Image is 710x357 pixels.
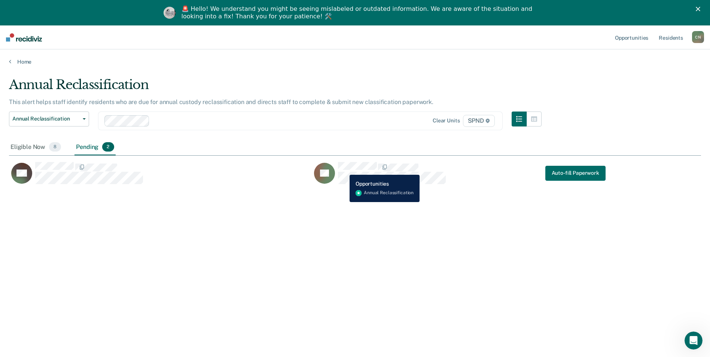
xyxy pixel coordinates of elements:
div: Eligible Now8 [9,139,63,156]
img: Profile image for Kim [164,7,176,19]
div: CaseloadOpportunityCell-00556173 [9,162,312,192]
button: Annual Reclassification [9,112,89,126]
span: 2 [102,142,114,152]
div: C N [692,31,704,43]
button: CN [692,31,704,43]
a: Opportunities [613,25,650,49]
p: This alert helps staff identify residents who are due for annual custody reclassification and dir... [9,98,433,106]
iframe: Intercom live chat [685,332,703,350]
span: SPND [463,115,495,127]
div: Annual Reclassification [9,77,542,98]
span: 8 [49,142,61,152]
a: Residents [657,25,685,49]
img: Recidiviz [6,33,42,42]
div: 🚨 Hello! We understand you might be seeing mislabeled or outdated information. We are aware of th... [182,5,535,20]
a: Navigate to form link [545,166,606,181]
div: Close [696,7,703,11]
div: Pending2 [74,139,115,156]
button: Auto-fill Paperwork [545,166,606,181]
div: Clear units [433,118,460,124]
a: Home [9,58,701,65]
span: Annual Reclassification [12,116,80,122]
div: CaseloadOpportunityCell-00645110 [312,162,615,192]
